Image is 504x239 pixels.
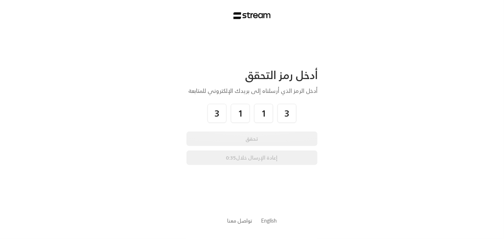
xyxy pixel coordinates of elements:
img: Stream Logo [233,12,271,19]
div: أدخل رمز التحقق [186,68,318,82]
a: English [261,214,277,227]
button: تواصل معنا [227,217,252,224]
a: تواصل معنا [227,216,252,225]
div: أدخل الرمز الذي أرسلناه إلى بريدك الإلكتروني للمتابعة [186,86,318,95]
